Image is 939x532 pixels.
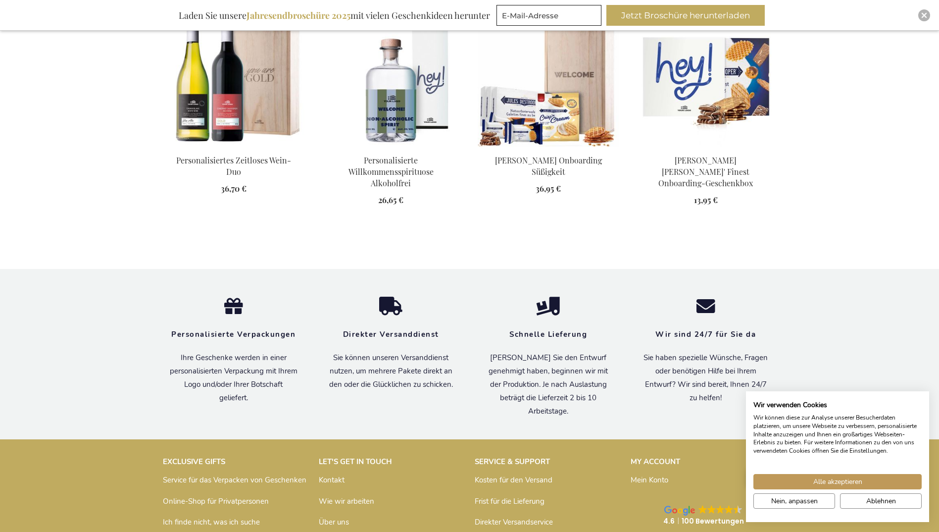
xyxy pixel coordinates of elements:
[707,505,716,514] img: Google
[475,457,550,467] strong: SERVICE & SUPPORT
[496,5,604,29] form: marketing offers and promotions
[631,457,680,467] strong: MY ACCOUNT
[221,183,247,194] span: 36,70 €
[163,8,304,147] img: Personalised Timeless Wine Duo
[485,351,612,418] p: [PERSON_NAME] Sie den Entwurf genehmigt haben, beginnen wir mit der Produktion. Je nach Auslastun...
[753,414,922,455] p: Wir können diese zur Analyse unserer Besucherdaten platzieren, um unsere Webseite zu verbessern, ...
[753,401,922,410] h2: Wir verwenden Cookies
[840,493,922,509] button: Alle verweigern cookies
[813,477,862,487] span: Alle akzeptieren
[635,8,777,147] img: Jules Destrooper Jules' Finest Onboarding Gift Box
[171,329,296,339] strong: Personalisierte Verpackungen
[658,155,753,188] a: [PERSON_NAME] [PERSON_NAME]' Finest Onboarding-Geschenkbox
[642,351,770,405] p: Sie haben spezielle Wünsche, Fragen oder benötigen Hilfe bei Ihrem Entwurf? Wir sind bereit, Ihne...
[319,475,345,485] a: Kontakt
[694,195,718,205] span: 13,95 €
[478,143,619,152] a: Jules Destrooper Onboarding Sweetness
[320,143,462,152] a: Personalised Welcome Non-Alcoholic Spirit
[320,8,462,147] img: Personalised Welcome Non-Alcoholic Spirit
[753,474,922,489] button: Akzeptieren Sie alle cookies
[163,457,225,467] strong: EXCLUSIVE GIFTS
[163,475,306,485] a: Service für das Verpacken von Geschenken
[247,9,350,21] b: Jahresendbroschüre 2025
[319,457,392,467] strong: LET'S GET IN TOUCH
[475,517,553,527] a: Direkter Versandservice
[606,5,765,26] button: Jetzt Broschüre herunterladen
[478,8,619,147] img: Jules Destrooper Onboarding Sweetness
[163,143,304,152] a: Personalised Timeless Wine Duo
[655,329,756,339] strong: Wir sind 24/7 für Sie da
[378,195,403,205] span: 26,65 €
[734,505,742,514] img: Google
[343,329,439,339] strong: Direkter Versanddienst
[475,496,544,506] a: Frist für die Lieferung
[319,496,374,506] a: Wie wir arbeiten
[866,496,896,506] span: Ablehnen
[921,12,927,18] img: Close
[348,155,434,188] a: Personalisierte Willkommensspirituose Alkoholfrei
[725,505,733,514] img: Google
[663,516,744,526] strong: 4.6 100 Bewertungen
[163,496,269,506] a: Online-Shop für Privatpersonen
[631,475,668,485] a: Mein Konto
[716,505,725,514] img: Google
[753,493,835,509] button: cookie Einstellungen anpassen
[509,329,587,339] strong: Schnelle Lieferung
[319,517,349,527] a: Über uns
[176,155,291,177] a: Personalisiertes Zeitloses Wein-Duo
[163,517,260,527] a: Ich finde nicht, was ich suche
[918,9,930,21] div: Close
[170,351,297,405] p: Ihre Geschenke werden in einer personalisierten Verpackung mit Ihrem Logo und/oder Ihrer Botschaf...
[771,496,818,506] span: Nein, anpassen
[475,475,552,485] a: Kosten für den Versand
[496,5,601,26] input: E-Mail-Adresse
[664,506,695,516] img: Google
[536,183,561,194] span: 36,95 €
[327,351,455,391] p: Sie können unseren Versanddienst nutzen, um mehrere Pakete direkt an den oder die Glücklichen zu ...
[174,5,494,26] div: Laden Sie unsere mit vielen Geschenkideen herunter
[635,143,777,152] a: Jules Destrooper Jules' Finest Onboarding Gift Box
[698,505,707,514] img: Google
[495,155,602,177] a: [PERSON_NAME] Onboarding Süßigkeit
